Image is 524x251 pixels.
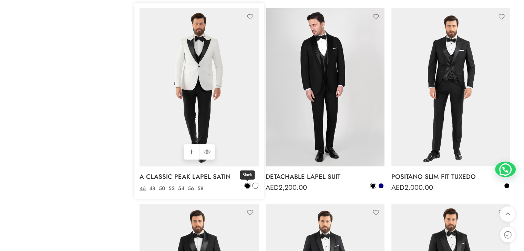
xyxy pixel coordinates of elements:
a: Select options for “A CLASSIC PEAK LAPEL SATIN” [184,144,199,160]
a: Black [504,183,510,189]
bdi: 2,200.00 [266,183,307,193]
span: Black [240,170,255,179]
a: Black [244,183,250,189]
a: DETACHABLE LAPEL SUIT [266,170,384,184]
a: A CLASSIC PEAK LAPEL SATIN [140,170,258,184]
a: 58 [196,185,205,193]
span: AED [140,183,153,193]
a: 48 [147,185,157,193]
a: Navy [378,183,384,189]
a: 50 [157,185,167,193]
a: 56 [186,185,196,193]
bdi: 2,000.00 [140,183,181,193]
a: 46 [138,185,147,193]
bdi: 2,000.00 [391,183,433,193]
a: Black [370,183,376,189]
a: QUICK SHOP [199,144,215,160]
a: 52 [167,185,176,193]
a: 54 [176,185,186,193]
span: AED [391,183,404,193]
a: POSITANO SLIM FIT TUXEDO [391,170,510,184]
span: AED [266,183,279,193]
